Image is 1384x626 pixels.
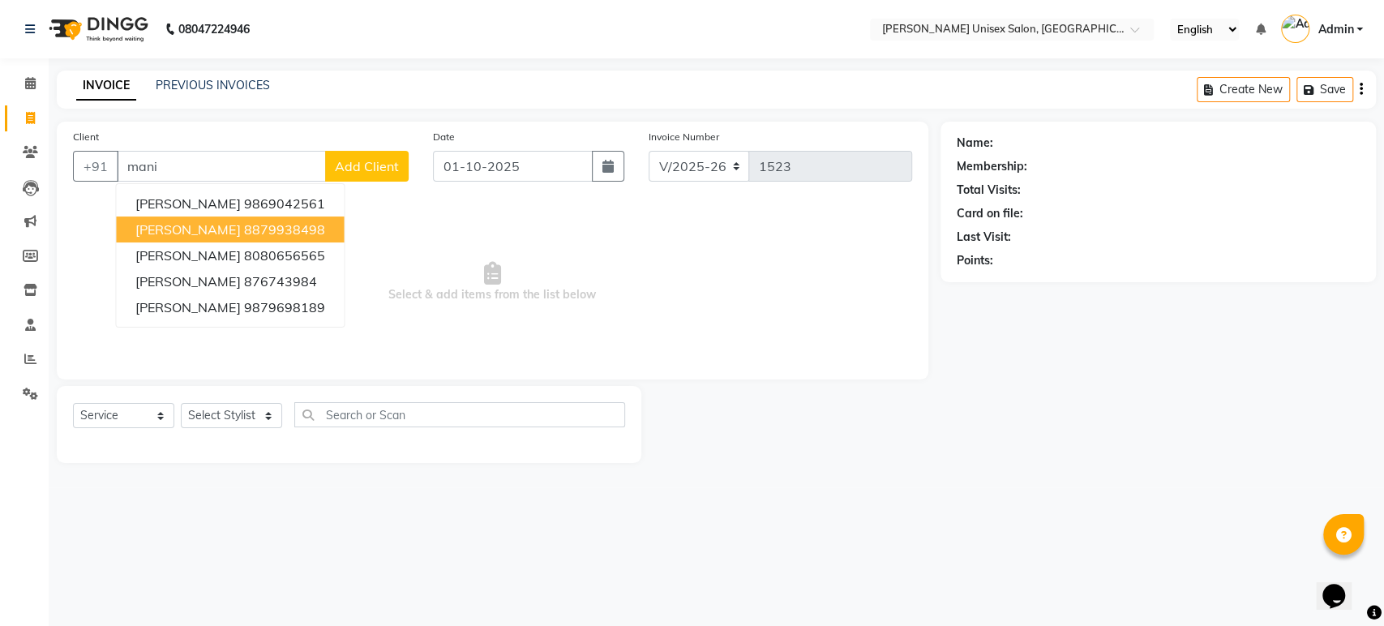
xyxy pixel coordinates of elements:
span: [PERSON_NAME] [135,195,240,212]
button: +91 [73,151,118,182]
div: Last Visit: [957,229,1011,246]
button: Add Client [325,151,409,182]
a: INVOICE [76,71,136,101]
button: Create New [1197,77,1290,102]
a: PREVIOUS INVOICES [156,78,270,92]
b: 08047224946 [178,6,250,52]
span: Add Client [335,158,399,174]
span: Admin [1318,21,1353,38]
div: Points: [957,252,993,269]
button: Save [1296,77,1353,102]
span: [PERSON_NAME] [135,221,240,238]
span: [PERSON_NAME] [135,247,240,264]
label: Invoice Number [649,130,719,144]
iframe: chat widget [1316,561,1368,610]
div: Card on file: [957,205,1023,222]
span: Select & add items from the list below [73,201,912,363]
ngb-highlight: 9879698189 [243,299,324,315]
ngb-highlight: 8879938498 [243,221,324,238]
div: Total Visits: [957,182,1021,199]
input: Search or Scan [294,402,625,427]
div: Membership: [957,158,1027,175]
img: Admin [1281,15,1309,43]
label: Date [433,130,455,144]
label: Client [73,130,99,144]
input: Search by Name/Mobile/Email/Code [117,151,326,182]
span: [PERSON_NAME] [135,299,240,315]
div: Name: [957,135,993,152]
ngb-highlight: 8080656565 [243,247,324,264]
ngb-highlight: 876743984 [243,273,316,289]
img: logo [41,6,152,52]
ngb-highlight: 9869042561 [243,195,324,212]
span: [PERSON_NAME] [135,273,240,289]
